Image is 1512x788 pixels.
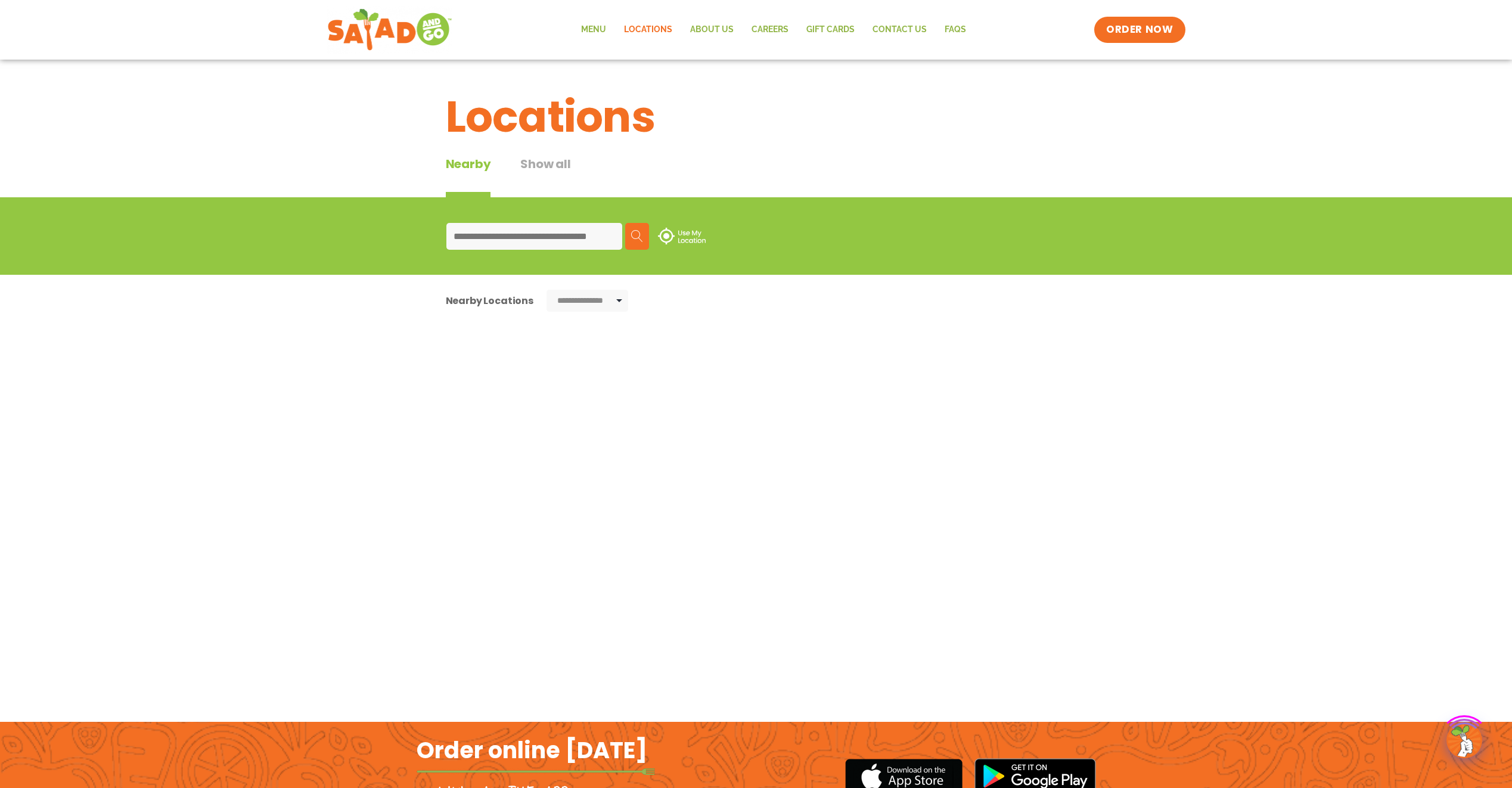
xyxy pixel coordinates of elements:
a: About Us [681,16,743,44]
a: Careers [743,16,797,44]
span: ORDER NOW [1106,23,1173,37]
nav: Menu [572,16,975,44]
img: use-location.svg [658,228,706,244]
a: FAQs [936,16,975,44]
img: search.svg [631,230,643,242]
a: ORDER NOW [1094,17,1185,43]
h1: Locations [446,85,1067,149]
img: new-SAG-logo-768×292 [327,6,453,54]
img: fork [417,768,655,775]
a: Locations [615,16,681,44]
button: Show all [520,155,570,197]
a: Contact Us [864,16,936,44]
h2: Order online [DATE] [417,736,647,765]
a: GIFT CARDS [797,16,864,44]
div: Nearby [446,155,491,197]
a: Menu [572,16,615,44]
div: Nearby Locations [446,293,533,308]
div: Tabbed content [446,155,601,197]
